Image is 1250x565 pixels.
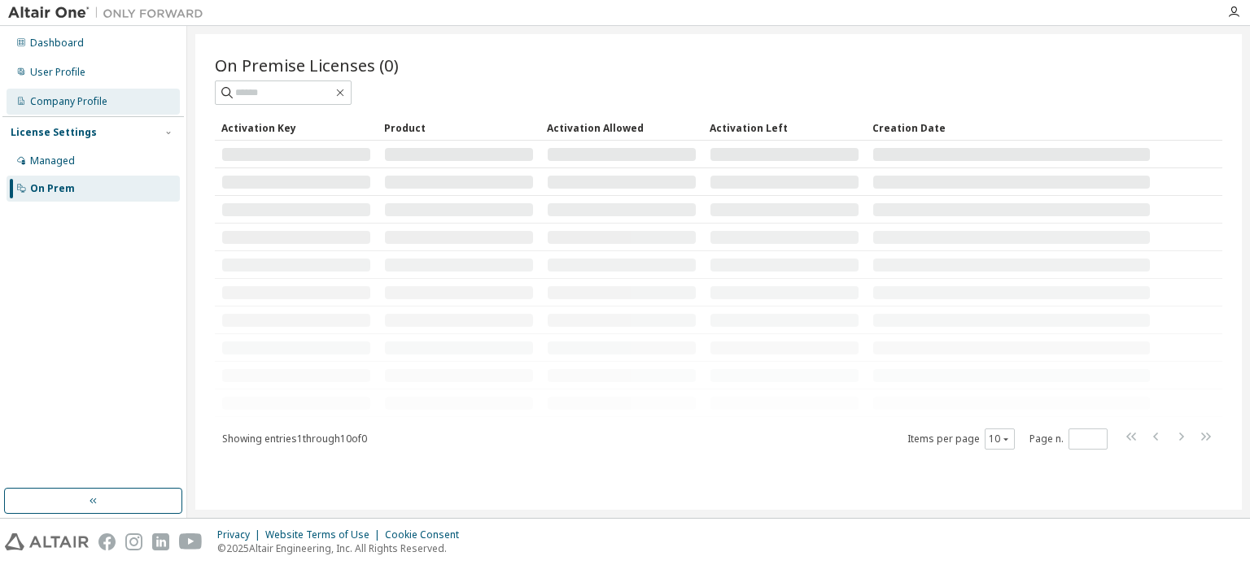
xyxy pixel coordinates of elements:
div: Cookie Consent [385,528,469,541]
div: Activation Key [221,115,371,141]
div: Product [384,115,534,141]
div: Creation Date [872,115,1151,141]
img: facebook.svg [98,533,116,550]
div: Company Profile [30,95,107,108]
img: Altair One [8,5,212,21]
div: Privacy [217,528,265,541]
div: License Settings [11,126,97,139]
img: instagram.svg [125,533,142,550]
span: Items per page [907,428,1015,450]
span: Page n. [1029,428,1108,450]
img: linkedin.svg [152,533,169,550]
div: Activation Allowed [547,115,697,141]
div: Dashboard [30,37,84,50]
div: User Profile [30,66,85,79]
span: On Premise Licenses (0) [215,54,399,76]
span: Showing entries 1 through 10 of 0 [222,432,367,445]
div: Activation Left [710,115,859,141]
div: Website Terms of Use [265,528,385,541]
p: © 2025 Altair Engineering, Inc. All Rights Reserved. [217,541,469,555]
img: youtube.svg [179,533,203,550]
img: altair_logo.svg [5,533,89,550]
div: Managed [30,154,75,167]
button: 10 [989,432,1011,445]
div: On Prem [30,182,75,195]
